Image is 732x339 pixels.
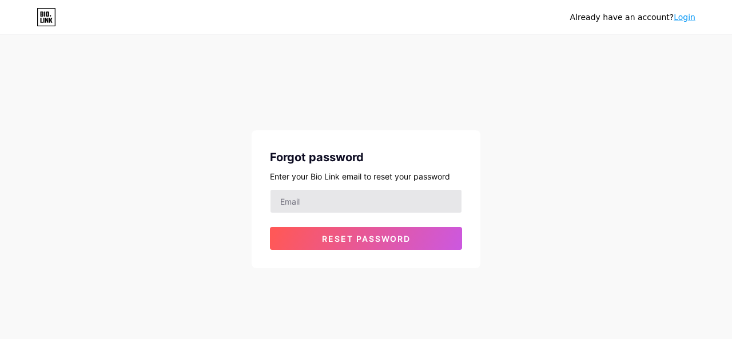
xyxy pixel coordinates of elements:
span: Reset password [322,234,411,244]
input: Email [270,190,462,213]
div: Enter your Bio Link email to reset your password [270,170,462,182]
a: Login [674,13,695,22]
div: Already have an account? [570,11,695,23]
button: Reset password [270,227,462,250]
div: Forgot password [270,149,462,166]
